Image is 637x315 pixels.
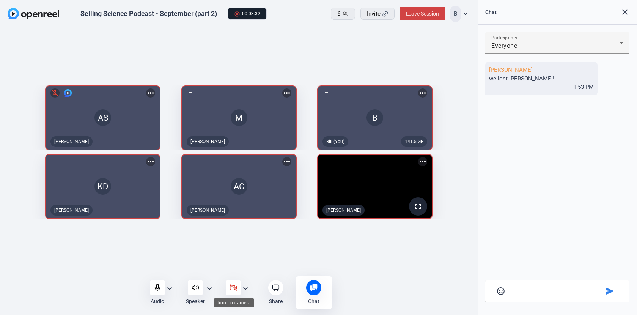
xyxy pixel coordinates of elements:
mat-icon: expand_more [205,284,214,293]
span: Leave Session [406,11,439,17]
span: Invite [367,9,381,18]
div: Selling Science Podcast - September (part 2) [80,9,217,18]
mat-icon: fullscreen [414,202,423,211]
div: Chat [485,8,497,17]
mat-icon: expand_more [241,284,250,293]
div: [PERSON_NAME] [322,205,365,216]
div: M [231,109,247,126]
div: Speaker [186,298,205,305]
div: [PERSON_NAME] [50,205,93,216]
img: logo [64,89,72,97]
mat-icon: more_horiz [146,88,155,98]
div: [PERSON_NAME] [187,136,229,147]
mat-icon: more_horiz [418,88,427,98]
div: Turn on camera [214,298,254,307]
mat-icon: more_horiz [146,157,155,166]
div: Chat [308,298,319,305]
div: Bill (You) [322,136,348,147]
div: 1:53 PM [489,83,594,91]
img: OpenReel logo [8,8,59,19]
span: 6 [337,9,340,18]
mat-icon: more_horiz [282,88,291,98]
div: we lost [PERSON_NAME]! [489,74,594,83]
mat-select-trigger: Everyone [491,42,517,49]
div: Audio [151,298,164,305]
mat-icon: expand_more [165,284,174,293]
mat-icon: sentiment_satisfied_alt [496,287,505,296]
div: AC [231,178,247,195]
button: Leave Session [400,7,445,20]
mat-icon: more_horiz [282,157,291,166]
mat-icon: more_horiz [418,157,427,166]
div: B [366,109,383,126]
div: [PERSON_NAME] [187,205,229,216]
mat-label: Participants [491,35,517,41]
mat-icon: expand_more [461,9,470,18]
div: AS [94,109,111,126]
button: Invite [360,8,395,20]
mat-icon: send [606,287,615,296]
mat-icon: close [620,8,629,17]
div: [PERSON_NAME] [50,136,93,147]
div: KD [94,178,111,195]
button: 6 [331,8,355,20]
mat-icon: mic_off [50,88,60,98]
div: [PERSON_NAME] [489,66,594,74]
div: Share [269,298,283,305]
div: B [450,6,461,22]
